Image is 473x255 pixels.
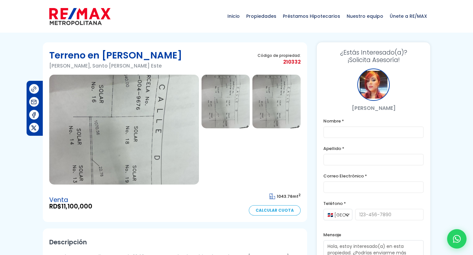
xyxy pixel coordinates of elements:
img: Compartir [30,124,37,131]
span: Código de propiedad: [258,53,301,58]
span: 210332 [258,58,301,66]
span: Préstamos Hipotecarios [280,6,343,26]
img: Compartir [30,99,37,105]
h1: Terreno en [PERSON_NAME] [49,49,182,62]
span: Propiedades [243,6,280,26]
label: Correo Electrónico * [323,172,424,180]
h3: ¡Solicita Asesoría! [323,49,424,64]
img: Compartir [30,86,37,92]
label: Mensaje [323,231,424,239]
img: Terreno en Luz María [49,75,199,185]
span: Nuestro equipo [343,6,386,26]
label: Teléfono * [323,199,424,207]
span: mt [270,194,301,199]
img: Terreno en Luz María [202,75,250,128]
img: Terreno en Luz María [252,75,301,128]
span: 1043.76 [277,194,293,199]
span: Únete a RE/MAX [386,6,430,26]
span: RD$ [49,203,92,210]
img: Compartir [30,112,37,118]
p: [PERSON_NAME], Santo [PERSON_NAME] Este [49,62,182,70]
label: Nombre * [323,117,424,125]
a: Calcular Cuota [249,205,301,216]
span: Inicio [224,6,243,26]
h2: Descripción [49,235,301,250]
p: [PERSON_NAME] [323,104,424,112]
div: Maricela Dominguez [357,69,390,101]
sup: 2 [298,193,301,197]
label: Apellido * [323,144,424,153]
input: 123-456-7890 [355,209,424,220]
span: ¿Estás Interesado(a)? [323,49,424,56]
span: 11,100,000 [61,202,92,211]
span: Venta [49,197,92,203]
